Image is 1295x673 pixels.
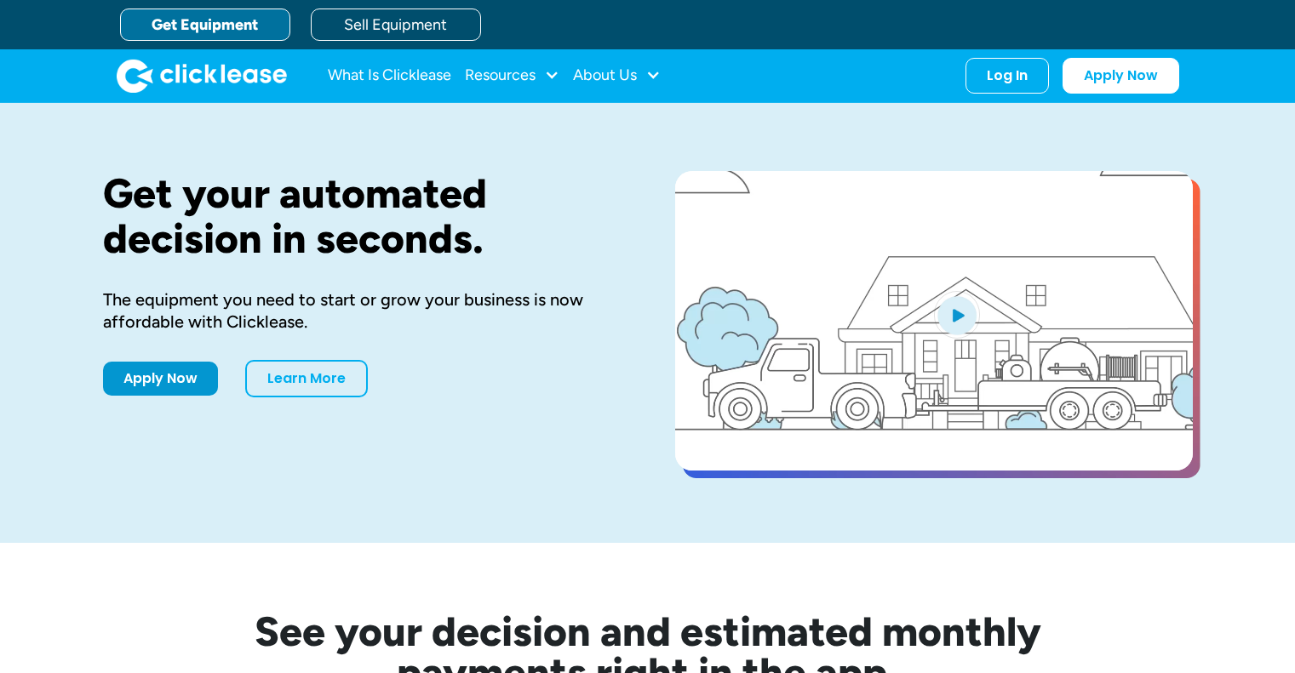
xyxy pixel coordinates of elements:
div: The equipment you need to start or grow your business is now affordable with Clicklease. [103,288,621,333]
div: Log In [987,67,1028,84]
a: Apply Now [103,362,218,396]
div: About Us [573,59,661,93]
a: Get Equipment [120,9,290,41]
a: open lightbox [675,171,1193,471]
div: Resources [465,59,559,93]
a: Apply Now [1063,58,1179,94]
img: Blue play button logo on a light blue circular background [934,291,980,339]
a: Sell Equipment [311,9,481,41]
a: home [117,59,287,93]
h1: Get your automated decision in seconds. [103,171,621,261]
a: What Is Clicklease [328,59,451,93]
a: Learn More [245,360,368,397]
img: Clicklease logo [117,59,287,93]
